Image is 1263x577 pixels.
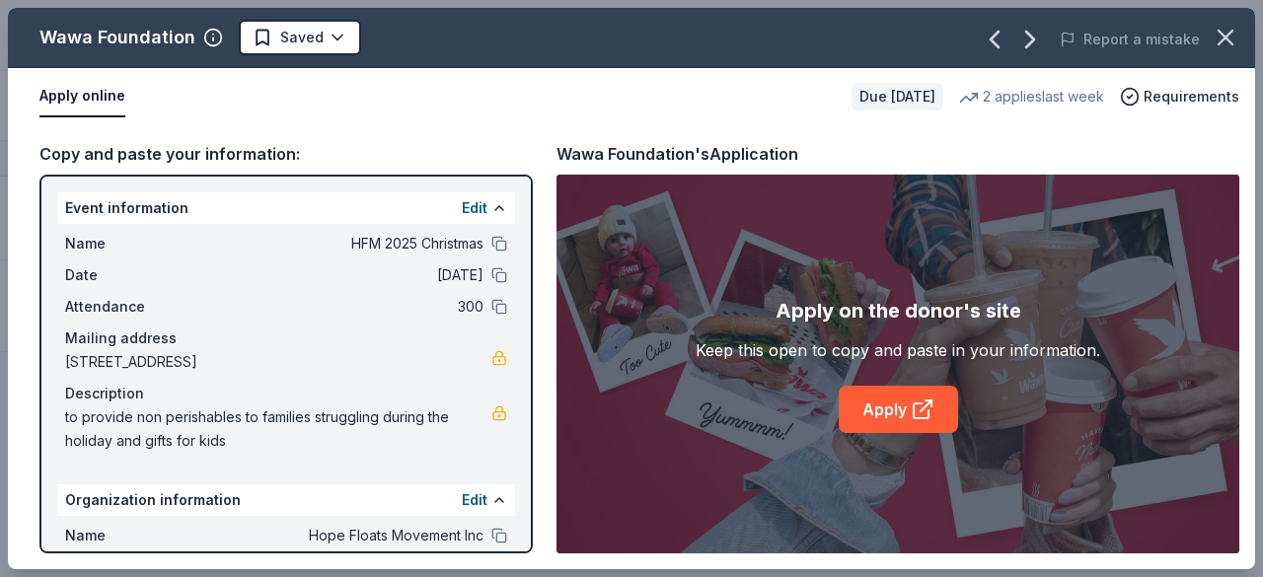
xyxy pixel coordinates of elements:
[1144,85,1239,108] span: Requirements
[57,192,515,224] div: Event information
[65,382,507,405] div: Description
[197,295,483,319] span: 300
[852,83,943,110] div: Due [DATE]
[39,141,533,167] div: Copy and paste your information:
[39,76,125,117] button: Apply online
[696,338,1100,362] div: Keep this open to copy and paste in your information.
[65,405,491,453] span: to provide non perishables to families struggling during the holiday and gifts for kids
[65,326,507,350] div: Mailing address
[462,488,487,512] button: Edit
[65,295,197,319] span: Attendance
[65,232,197,255] span: Name
[280,26,324,49] span: Saved
[1120,85,1239,108] button: Requirements
[197,263,483,287] span: [DATE]
[57,484,515,516] div: Organization information
[557,141,798,167] div: Wawa Foundation's Application
[839,386,958,433] a: Apply
[776,295,1021,326] div: Apply on the donor's site
[959,85,1104,108] div: 2 applies last week
[65,263,197,287] span: Date
[1060,28,1200,51] button: Report a mistake
[39,22,195,53] div: Wawa Foundation
[239,20,361,55] button: Saved
[65,524,197,547] span: Name
[197,232,483,255] span: HFM 2025 Christmas
[197,524,483,547] span: Hope Floats Movement Inc
[65,350,491,374] span: [STREET_ADDRESS]
[462,196,487,220] button: Edit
